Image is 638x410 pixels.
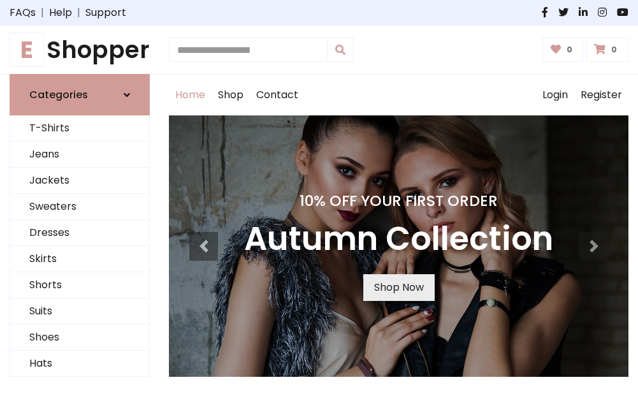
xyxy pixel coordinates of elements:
a: Suits [10,298,149,325]
span: E [10,33,44,67]
a: T-Shirts [10,115,149,142]
h1: Shopper [10,36,150,64]
a: Register [574,75,628,115]
a: Contact [250,75,305,115]
span: 0 [608,44,620,55]
span: | [36,5,49,20]
a: Login [536,75,574,115]
a: Shop [212,75,250,115]
a: Jeans [10,142,149,168]
a: Shop Now [363,274,435,301]
a: 0 [542,38,584,62]
span: 0 [563,44,576,55]
h4: 10% Off Your First Order [244,192,553,210]
h6: Categories [29,89,88,101]
a: Shorts [10,272,149,298]
a: Support [85,5,126,20]
a: Hats [10,351,149,377]
a: Shoes [10,325,149,351]
a: Dresses [10,220,149,246]
a: Jackets [10,168,149,194]
a: Home [169,75,212,115]
span: | [72,5,85,20]
a: EShopper [10,36,150,64]
a: 0 [586,38,628,62]
a: Help [49,5,72,20]
a: FAQs [10,5,36,20]
a: Sweaters [10,194,149,220]
a: Skirts [10,246,149,272]
a: Categories [10,74,150,115]
h3: Autumn Collection [244,220,553,259]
